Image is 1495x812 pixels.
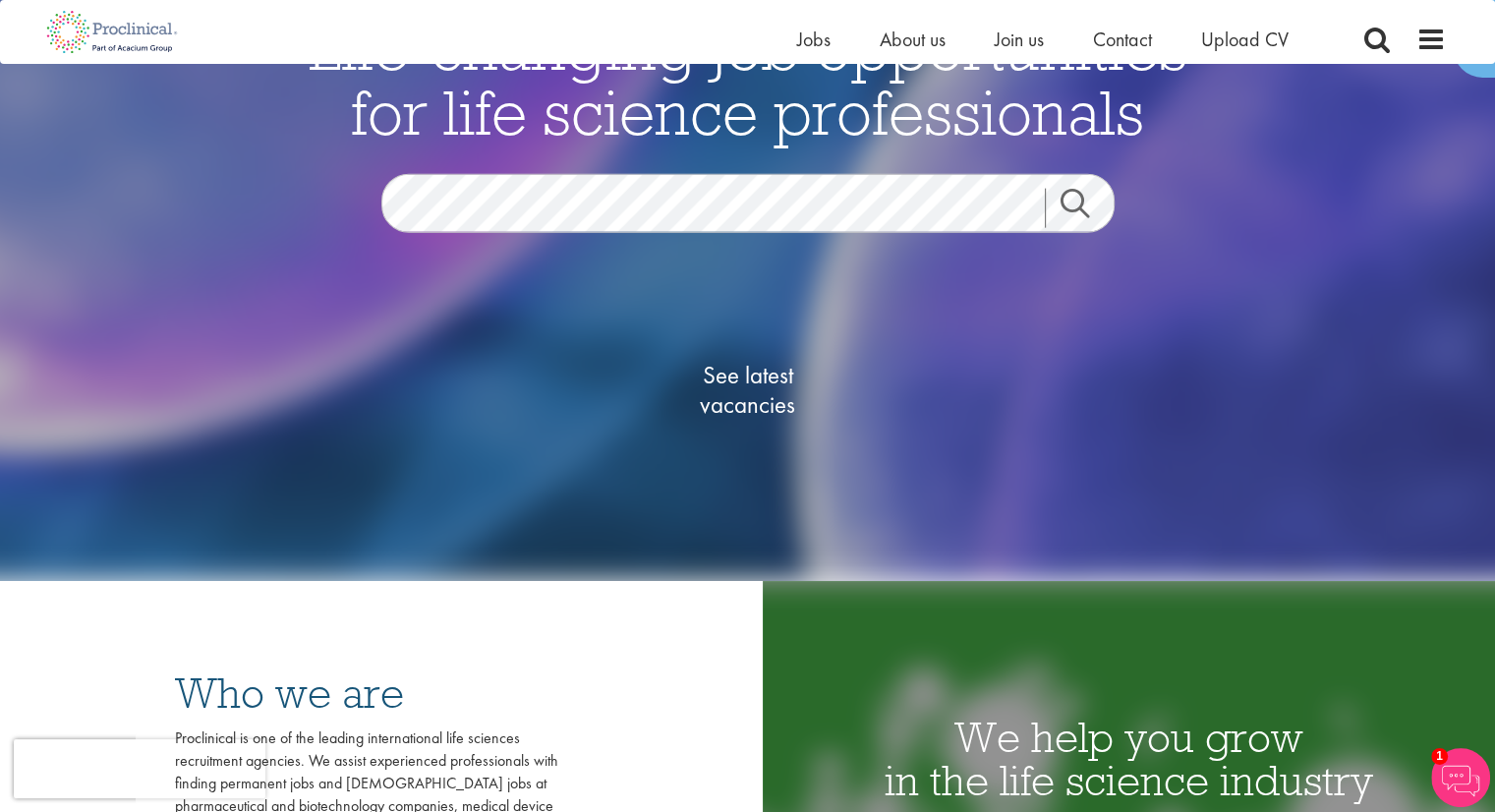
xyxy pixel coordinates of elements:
[1045,189,1129,228] a: Job search submit button
[650,282,846,498] a: See latestvacancies
[880,27,946,52] a: About us
[797,27,831,52] a: Jobs
[1431,748,1448,765] span: 1
[1201,27,1289,52] a: Upload CV
[995,27,1044,52] a: Join us
[175,671,558,715] h3: Who we are
[1431,748,1490,807] img: Chatbot
[14,739,265,798] iframe: reCAPTCHA
[309,8,1187,151] span: Life-changing job opportunities for life science professionals
[650,361,846,420] span: See latest vacancies
[1093,27,1152,52] a: Contact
